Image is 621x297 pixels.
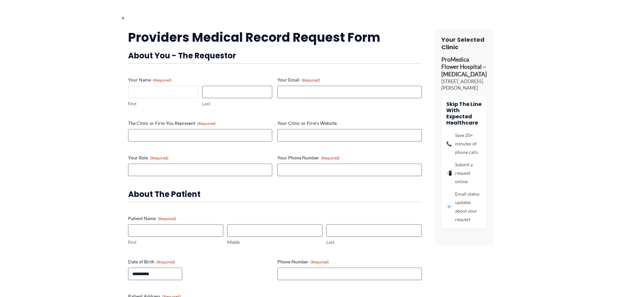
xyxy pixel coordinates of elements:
[277,120,422,126] label: Your Clinic or Firm's Website
[128,51,422,61] h3: About You - The Requestor
[441,36,487,51] h3: Your Selected Clinic
[128,120,273,126] label: The Clinic or Firm You Represent
[128,77,171,83] legend: Your Name
[227,239,322,245] label: Middle
[158,216,176,221] span: (Required)
[128,259,273,265] label: Date of Birth
[128,101,198,107] label: First
[446,140,452,148] span: 📞
[446,190,482,224] li: Email status updates about your request
[122,15,125,21] span: ×
[150,156,169,160] span: (Required)
[156,260,175,264] span: (Required)
[128,155,273,161] label: Your Role
[441,56,487,79] p: ProMedica Flower Hospital – [MEDICAL_DATA]
[321,156,340,160] span: (Required)
[202,101,272,107] label: Last
[446,131,482,156] li: Save 20+ minutes of phone calls
[153,78,171,82] span: (Required)
[446,169,452,177] span: 📲
[441,78,487,91] p: [STREET_ADDRESS][PERSON_NAME]
[310,260,329,264] span: (Required)
[128,215,176,222] legend: Patient Name
[277,259,422,265] label: Phone Number
[326,239,421,245] label: Last
[446,101,482,126] h4: Skip The Line With Expected Healthcare
[128,239,223,245] label: First
[128,29,422,45] h2: Providers Medical Record Request Form
[277,77,422,83] label: Your Email
[446,160,482,186] li: Submit a request online
[302,78,320,82] span: (Required)
[277,155,422,161] label: Your Phone Number
[197,121,216,126] span: (Required)
[446,202,452,211] span: 📧
[128,189,422,199] h3: About the Patient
